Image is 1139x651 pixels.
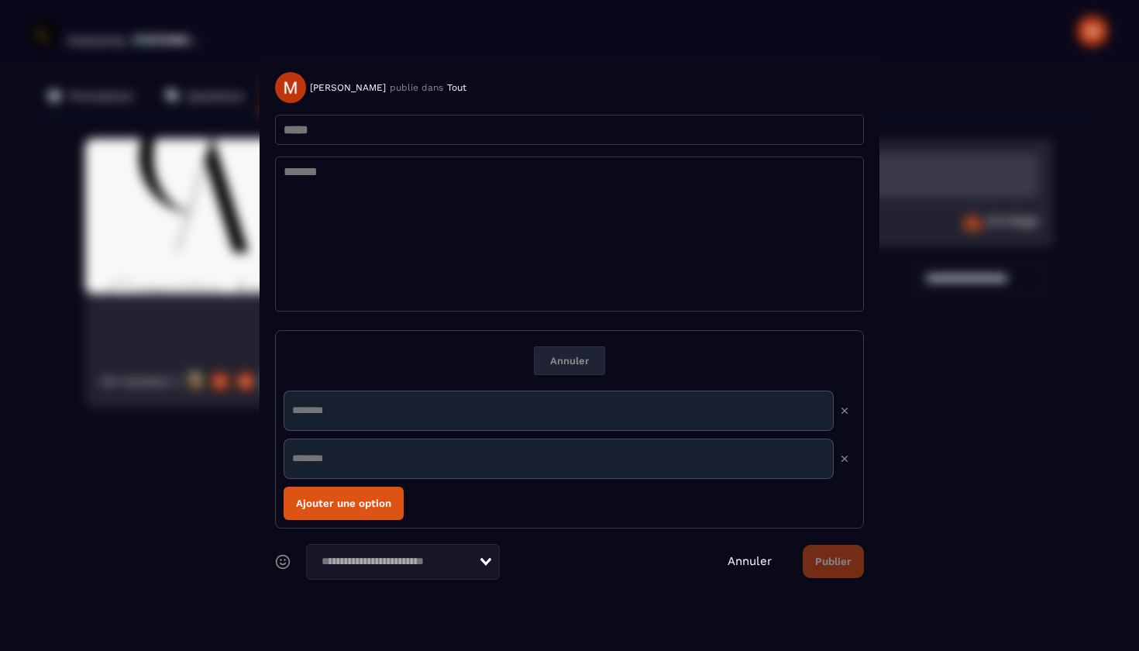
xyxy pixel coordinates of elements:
a: Annuler [728,554,772,568]
button: Ajouter une option [284,487,404,520]
span: publie dans [390,82,443,93]
button: Publier [803,545,864,578]
span: Tout [447,82,466,93]
span: [PERSON_NAME] [310,82,386,93]
div: Search for option [306,544,500,580]
input: Search for option [316,553,479,570]
button: Annuler [534,346,605,375]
